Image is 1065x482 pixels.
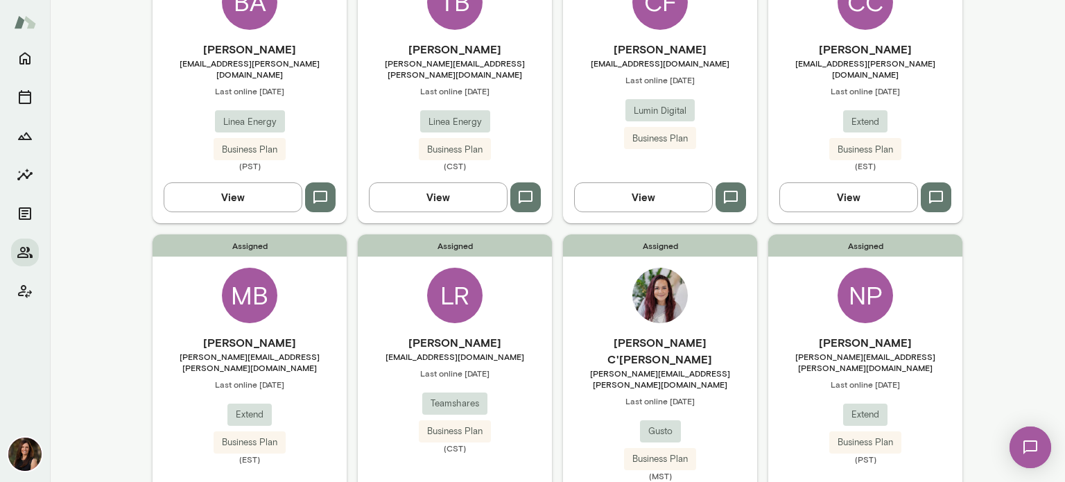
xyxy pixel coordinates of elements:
[768,85,962,96] span: Last online [DATE]
[838,268,893,323] div: NP
[153,454,347,465] span: (EST)
[563,234,757,257] span: Assigned
[14,9,36,35] img: Mento
[563,58,757,69] span: [EMAIL_ADDRESS][DOMAIN_NAME]
[829,436,901,449] span: Business Plan
[358,234,552,257] span: Assigned
[11,161,39,189] button: Insights
[153,41,347,58] h6: [PERSON_NAME]
[768,234,962,257] span: Assigned
[768,160,962,171] span: (EST)
[563,368,757,390] span: [PERSON_NAME][EMAIL_ADDRESS][PERSON_NAME][DOMAIN_NAME]
[358,160,552,171] span: (CST)
[11,200,39,227] button: Documents
[768,58,962,80] span: [EMAIL_ADDRESS][PERSON_NAME][DOMAIN_NAME]
[419,143,491,157] span: Business Plan
[11,83,39,111] button: Sessions
[358,351,552,362] span: [EMAIL_ADDRESS][DOMAIN_NAME]
[779,182,918,212] button: View
[369,182,508,212] button: View
[843,408,887,422] span: Extend
[8,438,42,471] img: Carrie Atkin
[624,132,696,146] span: Business Plan
[768,351,962,373] span: [PERSON_NAME][EMAIL_ADDRESS][PERSON_NAME][DOMAIN_NAME]
[624,452,696,466] span: Business Plan
[422,397,487,411] span: Teamshares
[563,74,757,85] span: Last online [DATE]
[153,234,347,257] span: Assigned
[574,182,713,212] button: View
[358,334,552,351] h6: [PERSON_NAME]
[222,268,277,323] div: MB
[563,395,757,406] span: Last online [DATE]
[153,351,347,373] span: [PERSON_NAME][EMAIL_ADDRESS][PERSON_NAME][DOMAIN_NAME]
[843,115,887,129] span: Extend
[768,41,962,58] h6: [PERSON_NAME]
[153,379,347,390] span: Last online [DATE]
[625,104,695,118] span: Lumin Digital
[153,85,347,96] span: Last online [DATE]
[153,58,347,80] span: [EMAIL_ADDRESS][PERSON_NAME][DOMAIN_NAME]
[358,41,552,58] h6: [PERSON_NAME]
[11,122,39,150] button: Growth Plan
[358,58,552,80] span: [PERSON_NAME][EMAIL_ADDRESS][PERSON_NAME][DOMAIN_NAME]
[358,85,552,96] span: Last online [DATE]
[563,41,757,58] h6: [PERSON_NAME]
[419,424,491,438] span: Business Plan
[164,182,302,212] button: View
[11,239,39,266] button: Members
[153,160,347,171] span: (PST)
[11,44,39,72] button: Home
[214,143,286,157] span: Business Plan
[768,334,962,351] h6: [PERSON_NAME]
[358,442,552,454] span: (CST)
[640,424,681,438] span: Gusto
[214,436,286,449] span: Business Plan
[215,115,285,129] span: Linea Energy
[227,408,272,422] span: Extend
[153,334,347,351] h6: [PERSON_NAME]
[768,379,962,390] span: Last online [DATE]
[829,143,901,157] span: Business Plan
[358,368,552,379] span: Last online [DATE]
[563,470,757,481] span: (MST)
[563,334,757,368] h6: [PERSON_NAME] C'[PERSON_NAME]
[420,115,490,129] span: Linea Energy
[11,277,39,305] button: Client app
[768,454,962,465] span: (PST)
[632,268,688,323] img: Tiffany C'deBaca
[427,268,483,323] div: LR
